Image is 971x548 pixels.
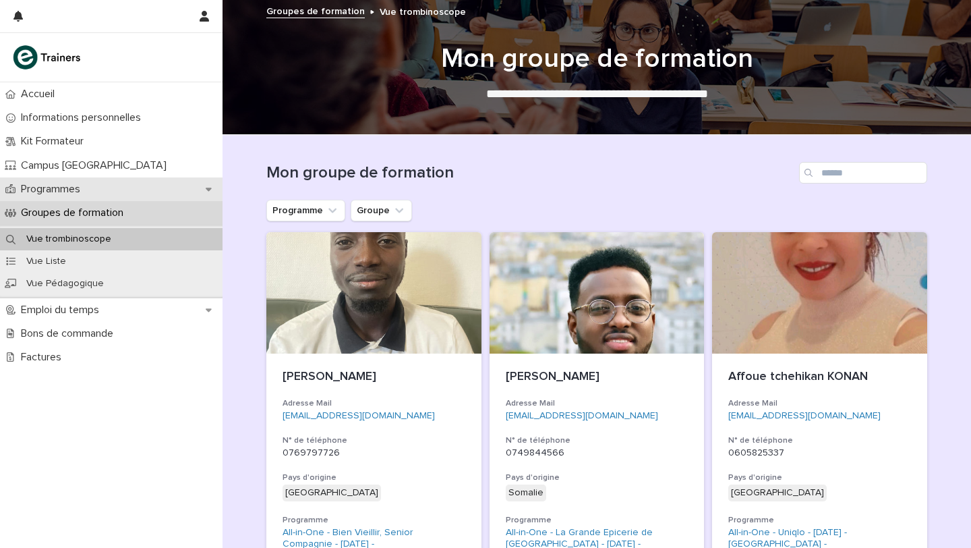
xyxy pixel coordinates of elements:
[728,515,911,526] h3: Programme
[11,44,85,71] img: K0CqGN7SDeD6s4JG8KQk
[16,327,124,340] p: Bons de commande
[506,515,688,526] h3: Programme
[16,111,152,124] p: Informations personnelles
[16,183,91,196] p: Programmes
[506,435,688,446] h3: N° de téléphone
[283,398,465,409] h3: Adresse Mail
[283,447,465,459] p: 0769797726
[283,435,465,446] h3: N° de téléphone
[283,515,465,526] h3: Programme
[283,472,465,483] h3: Pays d'origine
[506,472,688,483] h3: Pays d'origine
[16,135,94,148] p: Kit Formateur
[506,398,688,409] h3: Adresse Mail
[16,234,122,245] p: Vue trombinoscope
[506,447,688,459] p: 0749844566
[283,370,465,385] p: [PERSON_NAME]
[351,200,412,221] button: Groupe
[16,278,115,290] p: Vue Pédagogique
[266,43,927,75] h1: Mon groupe de formation
[728,398,911,409] h3: Adresse Mail
[506,370,688,385] p: [PERSON_NAME]
[16,207,134,219] p: Groupes de formation
[728,435,911,446] h3: N° de téléphone
[266,200,345,221] button: Programme
[506,411,658,420] a: [EMAIL_ADDRESS][DOMAIN_NAME]
[16,256,77,267] p: Vue Liste
[728,447,911,459] p: 0605825337
[16,88,65,101] p: Accueil
[16,304,110,317] p: Emploi du temps
[506,485,546,501] div: Somalie
[266,163,794,183] h1: Mon groupe de formation
[283,485,381,501] div: [GEOGRAPHIC_DATA]
[16,159,177,172] p: Campus [GEOGRAPHIC_DATA]
[728,472,911,483] h3: Pays d'origine
[799,162,927,184] input: Search
[16,351,72,364] p: Factures
[380,3,466,18] p: Vue trombinoscope
[728,485,827,501] div: [GEOGRAPHIC_DATA]
[283,411,435,420] a: [EMAIL_ADDRESS][DOMAIN_NAME]
[266,3,365,18] a: Groupes de formation
[728,411,881,420] a: [EMAIL_ADDRESS][DOMAIN_NAME]
[728,370,911,385] p: Affoue tchehikan KONAN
